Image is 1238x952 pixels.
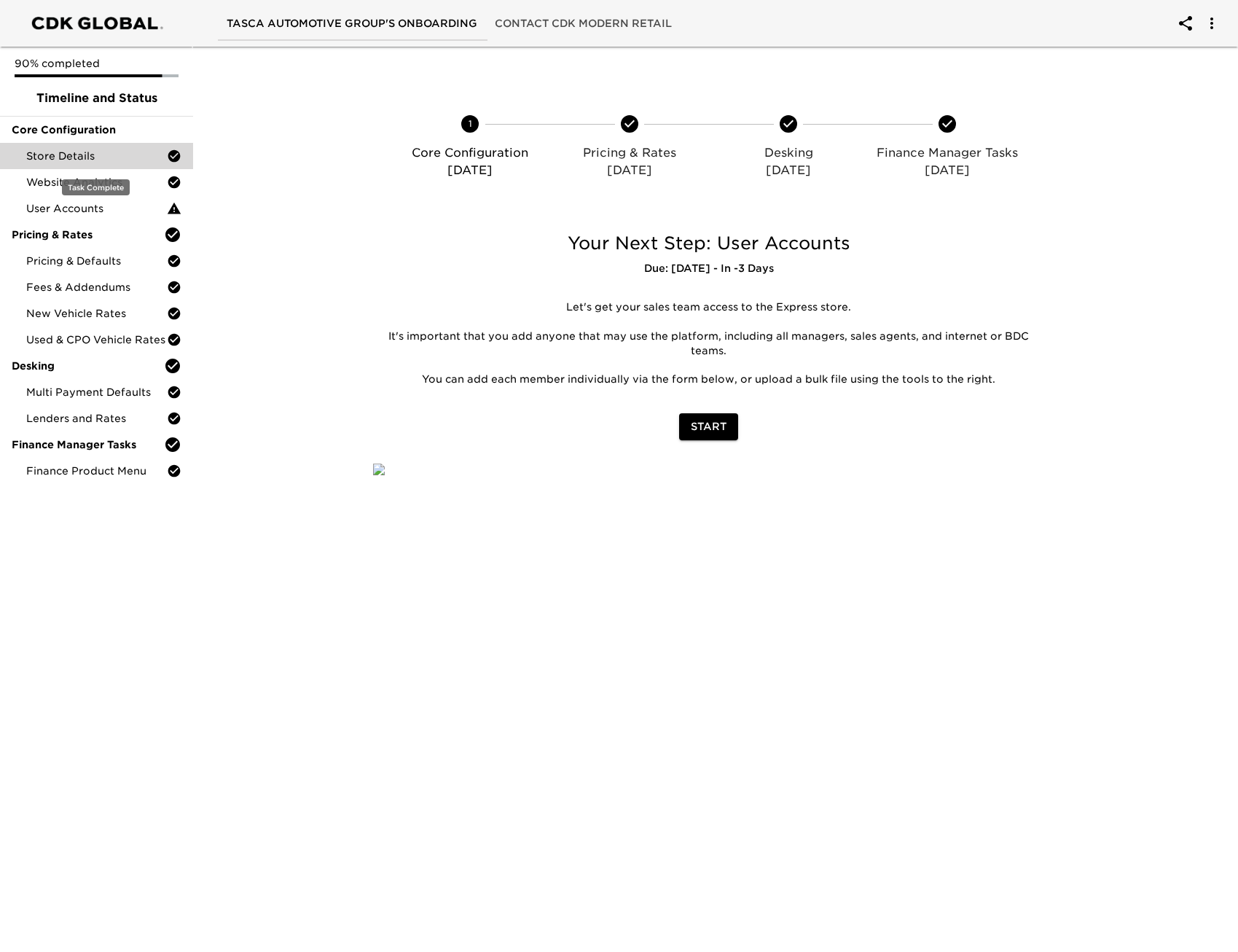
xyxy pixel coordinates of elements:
[556,162,703,179] p: [DATE]
[469,118,472,129] text: 1
[373,232,1044,255] h5: Your Next Step: User Accounts
[12,90,181,107] span: Timeline and Status
[556,144,703,162] p: Pricing & Rates
[26,175,167,190] span: Website Analytics
[12,437,164,452] span: Finance Manager Tasks
[384,329,1033,359] p: It's important that you add anyone that may use the platform, including all managers, sales agent...
[384,372,1033,387] p: You can add each member individually via the form below, or upload a bulk file using the tools to...
[715,144,862,162] p: Desking
[384,300,1033,315] p: Let's get your sales team access to the Express store.
[26,201,167,216] span: User Accounts
[26,332,167,347] span: Used & CPO Vehicle Rates
[874,162,1021,179] p: [DATE]
[26,411,167,426] span: Lenders and Rates
[373,464,385,475] img: qkibX1zbU72zw90W6Gan%2FTemplates%2FRjS7uaFIXtg43HUzxvoG%2F3e51d9d6-1114-4229-a5bf-f5ca567b6beb.jpg
[26,306,167,321] span: New Vehicle Rates
[12,359,164,373] span: Desking
[26,254,167,268] span: Pricing & Defaults
[26,280,167,294] span: Fees & Addendums
[12,227,164,242] span: Pricing & Rates
[373,261,1044,277] h6: Due: [DATE] - In -3 Days
[1194,6,1229,41] button: account of current user
[715,162,862,179] p: [DATE]
[396,162,544,179] p: [DATE]
[26,464,167,478] span: Finance Product Menu
[1168,6,1203,41] button: account of current user
[26,149,167,163] span: Store Details
[874,144,1021,162] p: Finance Manager Tasks
[12,122,181,137] span: Core Configuration
[495,15,672,33] span: Contact CDK Modern Retail
[15,56,179,71] p: 90% completed
[396,144,544,162] p: Core Configuration
[691,418,726,436] span: Start
[227,15,477,33] span: Tasca Automotive Group's Onboarding
[26,385,167,399] span: Multi Payment Defaults
[679,413,738,440] button: Start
